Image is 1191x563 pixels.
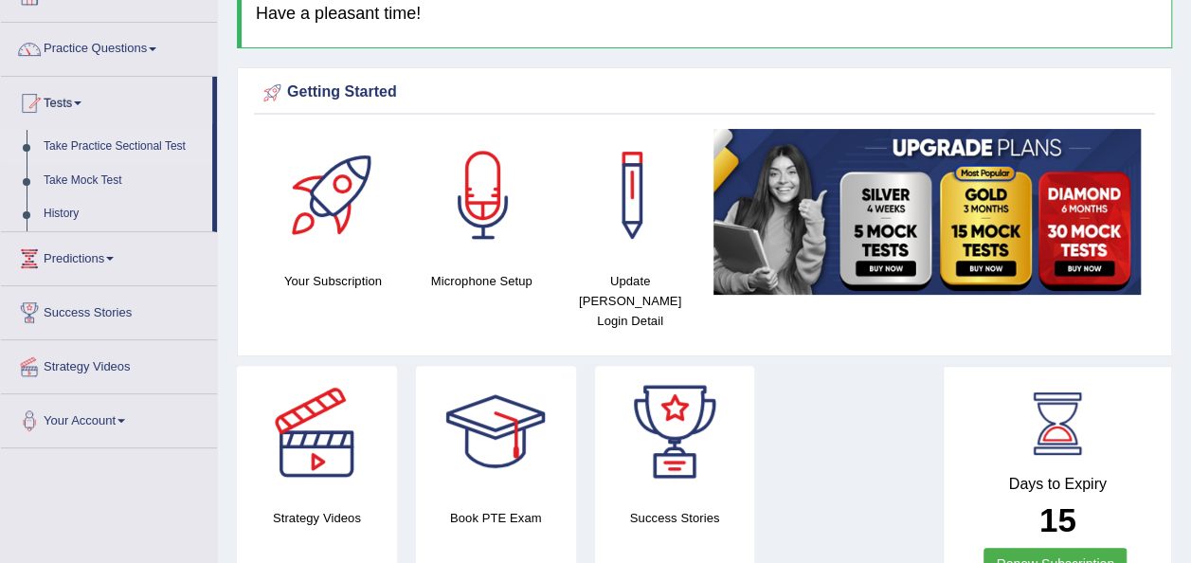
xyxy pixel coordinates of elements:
img: small5.jpg [713,129,1141,294]
a: Take Practice Sectional Test [35,130,212,164]
h4: Book PTE Exam [416,508,576,528]
div: Getting Started [259,79,1150,107]
h4: Have a pleasant time! [256,5,1157,24]
h4: Days to Expiry [965,476,1150,493]
h4: Your Subscription [268,271,398,291]
a: Practice Questions [1,23,217,70]
b: 15 [1039,501,1076,538]
a: History [35,197,212,231]
a: Your Account [1,394,217,442]
h4: Success Stories [595,508,755,528]
a: Take Mock Test [35,164,212,198]
a: Predictions [1,232,217,280]
h4: Microphone Setup [417,271,547,291]
h4: Strategy Videos [237,508,397,528]
a: Strategy Videos [1,340,217,388]
h4: Update [PERSON_NAME] Login Detail [566,271,695,331]
a: Success Stories [1,286,217,334]
a: Tests [1,77,212,124]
